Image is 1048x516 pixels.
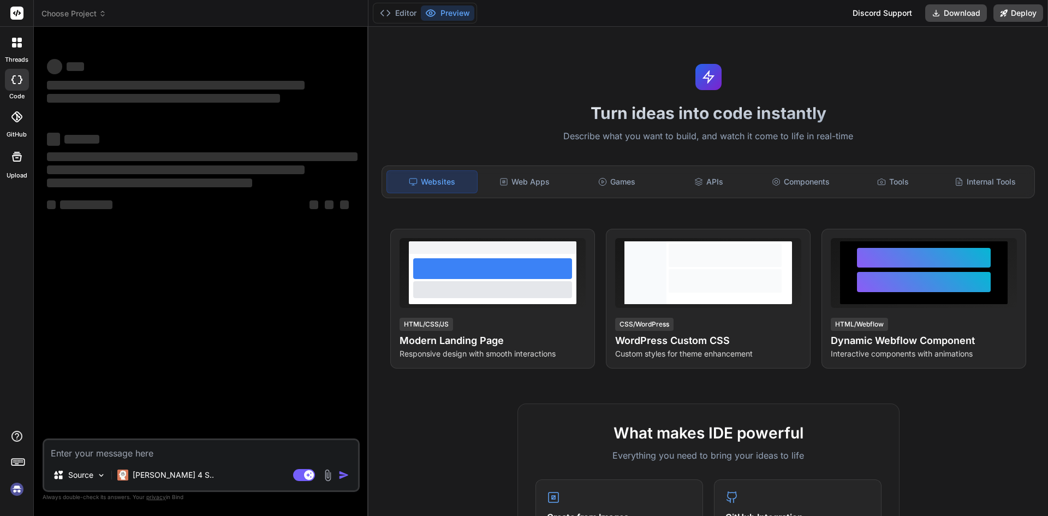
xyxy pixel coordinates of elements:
[8,480,26,499] img: signin
[146,494,166,500] span: privacy
[47,165,305,174] span: ‌
[47,200,56,209] span: ‌
[400,333,586,348] h4: Modern Landing Page
[421,5,474,21] button: Preview
[68,470,93,481] p: Source
[400,318,453,331] div: HTML/CSS/JS
[64,135,99,144] span: ‌
[7,130,27,139] label: GitHub
[846,4,919,22] div: Discord Support
[47,59,62,74] span: ‌
[376,5,421,21] button: Editor
[43,492,360,502] p: Always double-check its answers. Your in Bind
[572,170,662,193] div: Games
[9,92,25,101] label: code
[386,170,478,193] div: Websites
[41,8,106,19] span: Choose Project
[47,133,60,146] span: ‌
[340,200,349,209] span: ‌
[47,152,358,161] span: ‌
[117,470,128,481] img: Claude 4 Sonnet
[375,129,1041,144] p: Describe what you want to build, and watch it come to life in real-time
[321,469,334,482] img: attachment
[615,348,801,359] p: Custom styles for theme enhancement
[67,62,84,71] span: ‌
[47,81,305,90] span: ‌
[375,103,1041,123] h1: Turn ideas into code instantly
[664,170,754,193] div: APIs
[60,200,112,209] span: ‌
[925,4,987,22] button: Download
[848,170,938,193] div: Tools
[47,94,280,103] span: ‌
[309,200,318,209] span: ‌
[535,449,882,462] p: Everything you need to bring your ideas to life
[831,333,1017,348] h4: Dynamic Webflow Component
[480,170,570,193] div: Web Apps
[756,170,846,193] div: Components
[400,348,586,359] p: Responsive design with smooth interactions
[338,470,349,481] img: icon
[940,170,1030,193] div: Internal Tools
[133,470,214,481] p: [PERSON_NAME] 4 S..
[325,200,334,209] span: ‌
[615,333,801,348] h4: WordPress Custom CSS
[831,348,1017,359] p: Interactive components with animations
[535,422,882,444] h2: What makes IDE powerful
[615,318,674,331] div: CSS/WordPress
[5,55,28,64] label: threads
[7,171,27,180] label: Upload
[831,318,888,331] div: HTML/Webflow
[97,471,106,480] img: Pick Models
[47,179,252,187] span: ‌
[993,4,1043,22] button: Deploy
